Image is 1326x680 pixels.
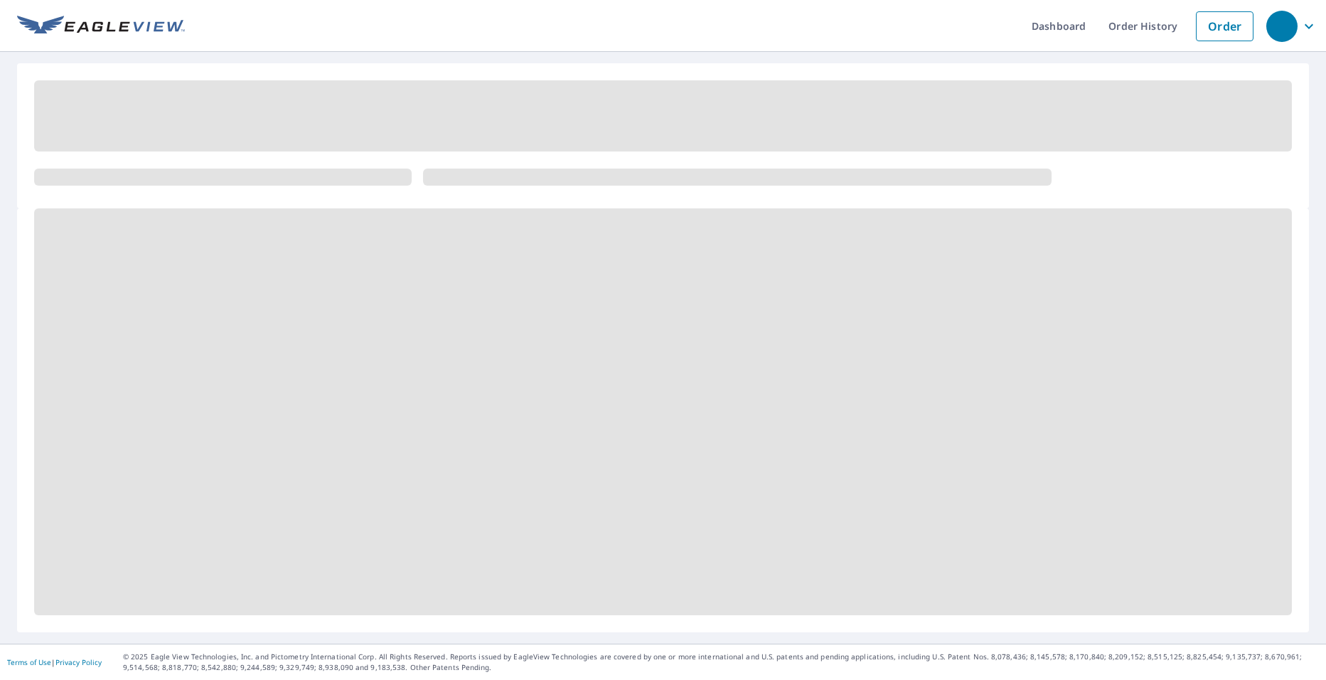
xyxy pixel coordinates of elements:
a: Privacy Policy [55,657,102,667]
p: © 2025 Eagle View Technologies, Inc. and Pictometry International Corp. All Rights Reserved. Repo... [123,652,1319,673]
a: Order [1196,11,1253,41]
p: | [7,658,102,666]
a: Terms of Use [7,657,51,667]
img: EV Logo [17,16,185,37]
